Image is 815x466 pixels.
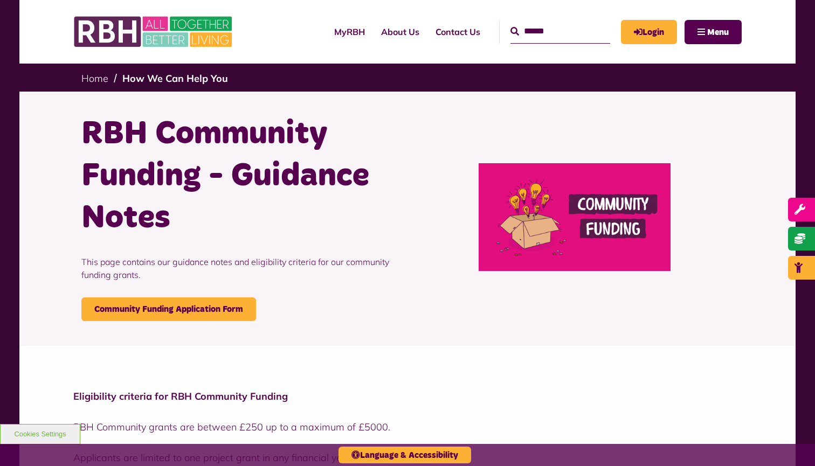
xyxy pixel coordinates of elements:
p: This page contains our guidance notes and eligibility criteria for our community funding grants. [81,239,399,297]
a: Contact Us [427,17,488,46]
img: Community Funding (5) [479,163,671,271]
iframe: Netcall Web Assistant for live chat [766,418,815,466]
span: Menu [707,28,729,37]
p: RBH Community grants are between £250 up to a maximum of £5000. [73,420,742,434]
img: RBH [73,11,235,53]
a: About Us [373,17,427,46]
a: How We Can Help You [122,72,228,85]
a: Home [81,72,108,85]
a: MyRBH [326,17,373,46]
h1: RBH Community Funding - Guidance Notes [81,113,399,239]
a: MyRBH [621,20,677,44]
button: Language & Accessibility [339,447,471,463]
button: Navigation [685,20,742,44]
strong: Eligibility criteria for RBH Community Funding [73,390,288,402]
a: Community Funding Application Form [81,297,256,321]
